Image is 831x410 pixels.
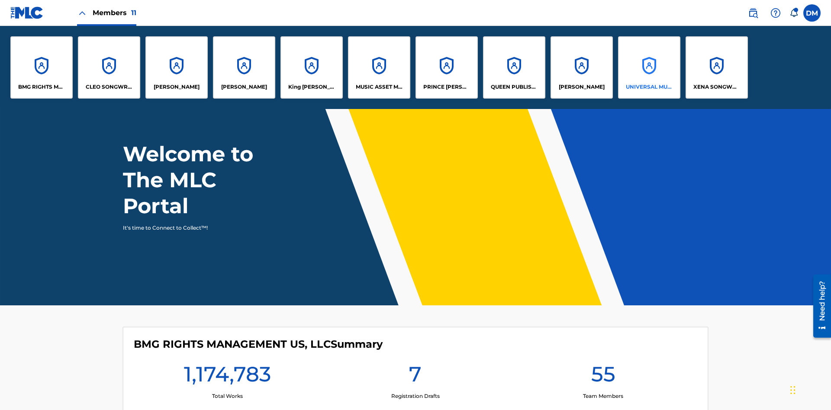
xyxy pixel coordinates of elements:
p: MUSIC ASSET MANAGEMENT (MAM) [356,83,403,91]
div: User Menu [803,4,821,22]
p: RONALD MCTESTERSON [559,83,605,91]
h4: BMG RIGHTS MANAGEMENT US, LLC [134,338,383,351]
a: Accounts[PERSON_NAME] [551,36,613,99]
p: Total Works [212,392,243,400]
div: Drag [790,377,796,403]
p: EYAMA MCSINGER [221,83,267,91]
p: Team Members [583,392,623,400]
p: PRINCE MCTESTERSON [423,83,470,91]
a: AccountsXENA SONGWRITER [686,36,748,99]
a: AccountsMUSIC ASSET MANAGEMENT (MAM) [348,36,410,99]
a: AccountsUNIVERSAL MUSIC PUB GROUP [618,36,680,99]
span: Members [93,8,136,18]
a: AccountsKing [PERSON_NAME] [280,36,343,99]
iframe: Chat Widget [788,368,831,410]
a: AccountsBMG RIGHTS MANAGEMENT US, LLC [10,36,73,99]
p: QUEEN PUBLISHA [491,83,538,91]
a: Public Search [744,4,762,22]
a: Accounts[PERSON_NAME] [213,36,275,99]
span: 11 [131,9,136,17]
h1: 1,174,783 [184,361,271,392]
img: Close [77,8,87,18]
a: Accounts[PERSON_NAME] [145,36,208,99]
img: MLC Logo [10,6,44,19]
p: CLEO SONGWRITER [86,83,133,91]
div: Notifications [789,9,798,17]
p: BMG RIGHTS MANAGEMENT US, LLC [18,83,65,91]
p: It's time to Connect to Collect™! [123,224,273,232]
p: King McTesterson [288,83,335,91]
img: search [748,8,758,18]
h1: 7 [409,361,422,392]
h1: Welcome to The MLC Portal [123,141,285,219]
img: help [770,8,781,18]
p: Registration Drafts [391,392,440,400]
a: AccountsQUEEN PUBLISHA [483,36,545,99]
div: Help [767,4,784,22]
a: AccountsPRINCE [PERSON_NAME] [415,36,478,99]
p: XENA SONGWRITER [693,83,741,91]
p: UNIVERSAL MUSIC PUB GROUP [626,83,673,91]
h1: 55 [591,361,615,392]
a: AccountsCLEO SONGWRITER [78,36,140,99]
iframe: Resource Center [807,271,831,342]
p: ELVIS COSTELLO [154,83,200,91]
